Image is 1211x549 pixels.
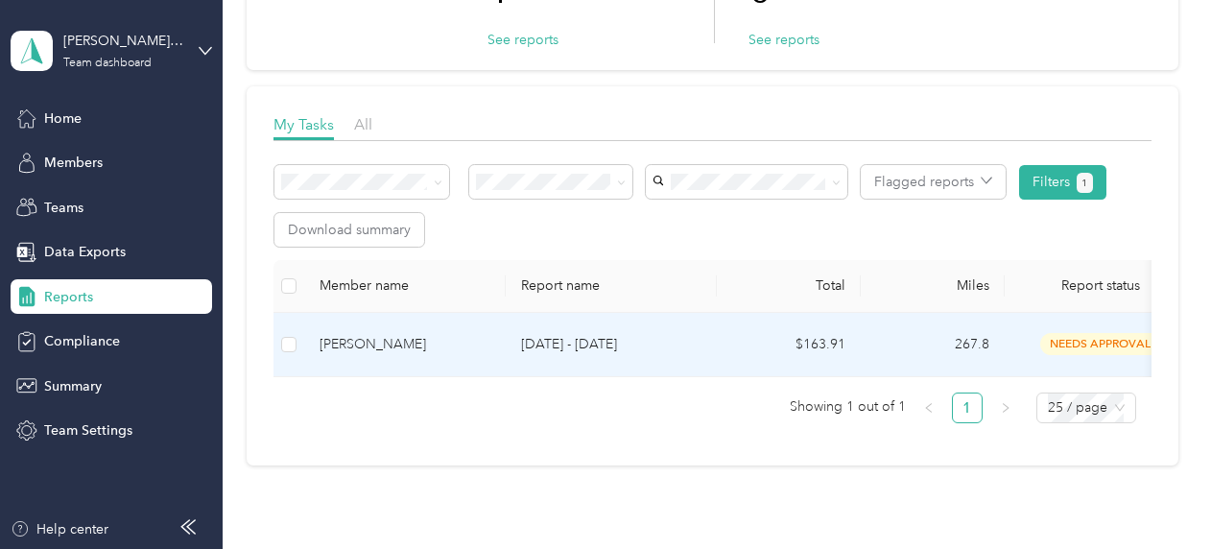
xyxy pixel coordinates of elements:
[1081,175,1087,192] span: 1
[44,242,126,262] span: Data Exports
[1036,393,1136,423] div: Page Size
[44,153,103,173] span: Members
[1020,277,1181,294] span: Report status
[11,519,108,539] button: Help center
[717,313,861,377] td: $163.91
[1104,442,1211,549] iframe: Everlance-gr Chat Button Frame
[320,277,490,294] div: Member name
[274,213,424,247] button: Download summary
[990,393,1021,423] li: Next Page
[44,376,102,396] span: Summary
[861,165,1006,199] button: Flagged reports
[273,115,334,133] span: My Tasks
[876,277,989,294] div: Miles
[914,393,944,423] button: left
[952,393,983,423] li: 1
[354,115,372,133] span: All
[914,393,944,423] li: Previous Page
[1019,165,1106,200] button: Filters1
[487,30,558,50] button: See reports
[506,260,717,313] th: Report name
[748,30,819,50] button: See reports
[861,313,1005,377] td: 267.8
[44,198,83,218] span: Teams
[990,393,1021,423] button: right
[521,334,701,355] p: [DATE] - [DATE]
[953,394,982,422] a: 1
[790,393,906,421] span: Showing 1 out of 1
[44,108,82,129] span: Home
[923,402,935,414] span: left
[304,260,506,313] th: Member name
[44,331,120,351] span: Compliance
[63,58,152,69] div: Team dashboard
[44,287,93,307] span: Reports
[63,31,183,51] div: [PERSON_NAME][EMAIL_ADDRESS][DOMAIN_NAME]
[1048,394,1125,422] span: 25 / page
[44,420,132,441] span: Team Settings
[1040,333,1161,355] span: needs approval
[732,277,845,294] div: Total
[1077,173,1093,193] button: 1
[320,334,490,355] div: [PERSON_NAME]
[1000,402,1011,414] span: right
